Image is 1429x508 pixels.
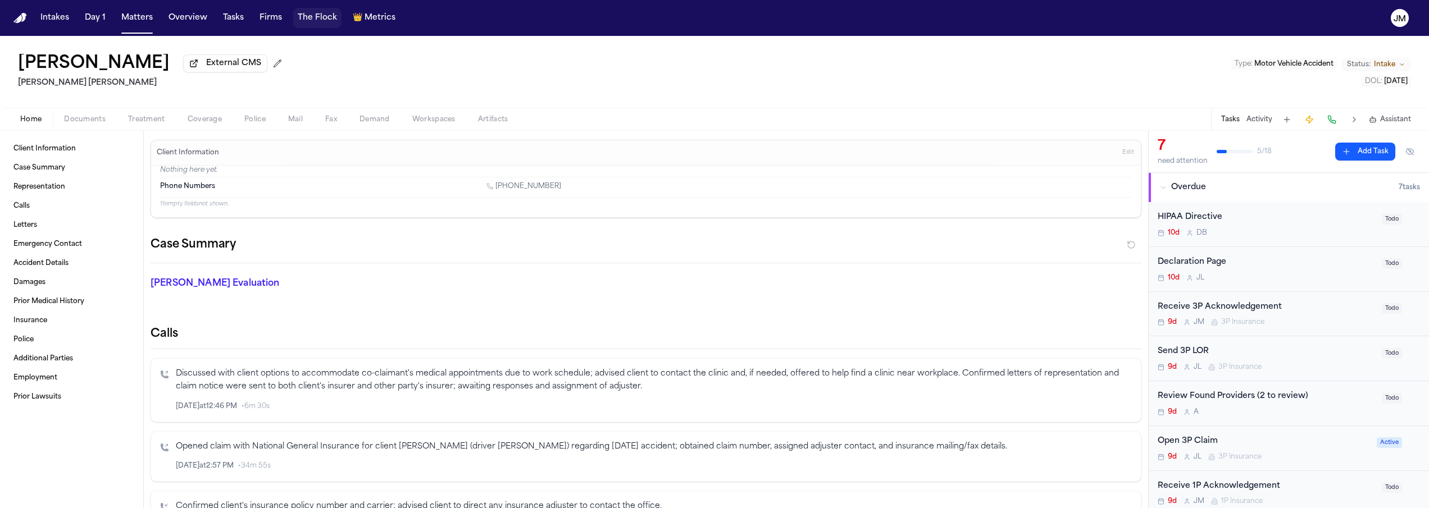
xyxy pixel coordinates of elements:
a: Prior Medical History [9,292,134,310]
a: Employment [9,369,134,387]
span: 7 task s [1399,183,1420,192]
span: [DATE] at 12:46 PM [176,402,237,411]
span: 10d [1168,273,1180,282]
span: Assistant [1380,115,1411,124]
span: J L [1196,273,1204,282]
div: HIPAA Directive [1158,211,1375,224]
span: Edit [1122,149,1134,157]
button: Firms [255,8,286,28]
a: Insurance [9,312,134,329]
button: Matters [117,8,157,28]
p: Opened claim with National General Insurance for client [PERSON_NAME] (driver [PERSON_NAME]) rega... [176,441,1132,454]
a: Police [9,331,134,349]
span: [DATE] [1384,78,1408,85]
div: Open task: Send 3P LOR [1149,336,1429,381]
h3: Client Information [154,148,221,157]
div: Open task: Receive 3P Acknowledgement [1149,292,1429,337]
span: Additional Parties [13,354,73,363]
div: Open task: Declaration Page [1149,247,1429,292]
p: [PERSON_NAME] Evaluation [151,277,472,290]
span: Police [244,115,266,124]
span: Insurance [13,316,47,325]
a: Accident Details [9,254,134,272]
p: Discussed with client options to accommodate co-claimant's medical appointments due to work sched... [176,368,1132,393]
button: Create Immediate Task [1301,112,1317,127]
a: crownMetrics [348,8,400,28]
span: Accident Details [13,259,69,268]
button: Make a Call [1324,112,1340,127]
span: Status: [1347,60,1371,69]
button: Hide completed tasks (⌘⇧H) [1400,143,1420,161]
span: 9d [1168,318,1177,327]
a: Emergency Contact [9,235,134,253]
div: Open task: Review Found Providers (2 to review) [1149,381,1429,426]
span: Todo [1382,258,1402,269]
button: Edit Type: Motor Vehicle Accident [1231,58,1337,70]
span: J M [1194,497,1204,506]
span: crown [353,12,362,24]
span: J L [1194,452,1202,461]
span: Todo [1382,303,1402,314]
p: Nothing here yet. [160,166,1132,177]
span: 5 / 18 [1257,147,1272,156]
button: Overdue7tasks [1149,173,1429,202]
span: 3P Insurance [1218,452,1262,461]
div: Open 3P Claim [1158,435,1370,448]
span: Metrics [365,12,395,24]
button: The Flock [293,8,342,28]
span: D B [1196,228,1207,237]
button: Add Task [1335,143,1395,161]
div: Review Found Providers (2 to review) [1158,390,1375,403]
a: Representation [9,178,134,196]
button: Edit [1119,144,1137,162]
span: External CMS [206,58,261,69]
button: Tasks [1221,115,1240,124]
span: Prior Medical History [13,297,84,306]
span: 9d [1168,363,1177,372]
div: Receive 3P Acknowledgement [1158,301,1375,314]
a: Prior Lawsuits [9,388,134,406]
span: Type : [1235,61,1253,67]
button: Overview [164,8,212,28]
div: need attention [1158,157,1208,166]
span: Representation [13,182,65,191]
h2: Case Summary [151,236,236,254]
span: Letters [13,221,37,230]
span: • 6m 30s [242,402,270,411]
span: 9d [1168,408,1177,417]
div: Open task: Open 3P Claim [1149,426,1429,471]
span: Fax [325,115,337,124]
div: Open task: HIPAA Directive [1149,202,1429,247]
span: A [1194,408,1199,417]
button: Edit matter name [18,54,170,74]
a: Additional Parties [9,350,134,368]
div: Receive 1P Acknowledgement [1158,480,1375,493]
span: Motor Vehicle Accident [1254,61,1334,67]
button: Assistant [1369,115,1411,124]
span: 1P Insurance [1221,497,1263,506]
h2: [PERSON_NAME] [PERSON_NAME] [18,76,286,90]
span: Home [20,115,42,124]
h2: Calls [151,326,1141,342]
span: J M [1194,318,1204,327]
img: Finch Logo [13,13,27,24]
button: Activity [1246,115,1272,124]
span: Client Information [13,144,76,153]
span: Damages [13,278,45,287]
span: Mail [288,115,303,124]
a: Damages [9,273,134,291]
span: Prior Lawsuits [13,392,61,401]
span: 9d [1168,497,1177,506]
button: Change status from Intake [1341,58,1411,71]
button: Tasks [219,8,248,28]
button: Day 1 [80,8,110,28]
span: Todo [1382,393,1402,404]
span: 10d [1168,228,1180,237]
span: Todo [1382,482,1402,493]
